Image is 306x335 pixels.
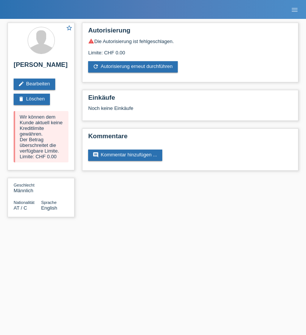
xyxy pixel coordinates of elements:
a: menu [287,7,302,12]
span: Sprache [41,200,57,205]
i: comment [93,152,99,158]
a: editBearbeiten [14,79,55,90]
h2: Autorisierung [88,27,292,38]
a: commentKommentar hinzufügen ... [88,150,162,161]
h2: Einkäufe [88,94,292,105]
span: English [41,205,57,211]
div: Wir können dem Kunde aktuell keine Kreditlimite gewähren. Der Betrag überschreitet die verfügbare... [14,111,68,162]
h2: Kommentare [88,133,292,144]
div: Noch keine Einkäufe [88,105,292,117]
div: Männlich [14,182,41,193]
span: Geschlecht [14,183,34,187]
a: refreshAutorisierung erneut durchführen [88,61,178,73]
i: star_border [66,25,73,31]
div: Limite: CHF 0.00 [88,44,292,56]
i: warning [88,38,94,44]
h2: [PERSON_NAME] [14,61,68,73]
span: Nationalität [14,200,34,205]
a: star_border [66,25,73,32]
div: Die Autorisierung ist fehlgeschlagen. [88,38,292,44]
i: edit [18,81,24,87]
a: deleteLöschen [14,94,50,105]
span: Österreich / C / 01.10.2014 [14,205,27,211]
i: refresh [93,63,99,69]
i: menu [291,6,298,14]
i: delete [18,96,24,102]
